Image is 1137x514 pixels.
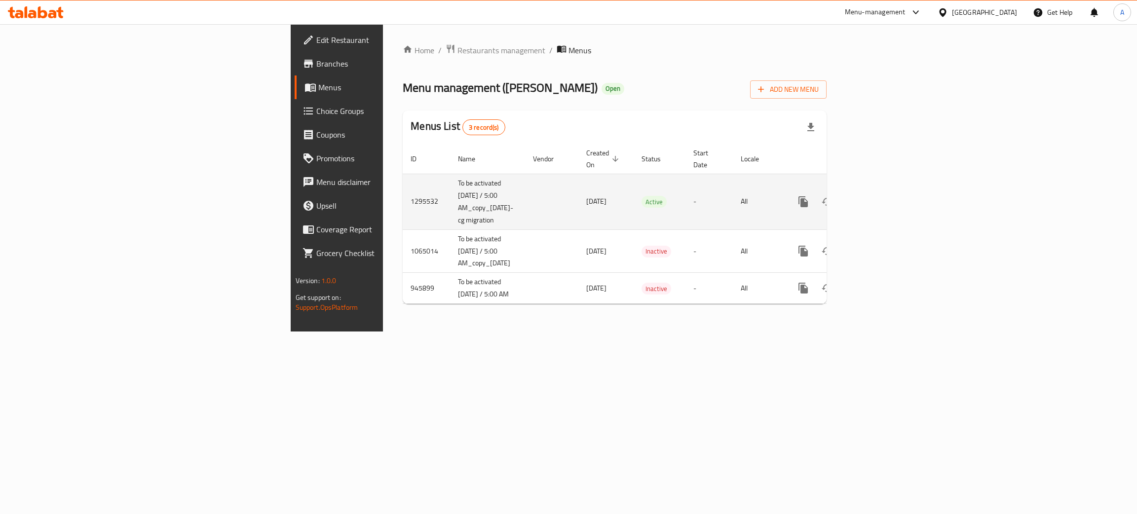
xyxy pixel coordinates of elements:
[741,153,772,165] span: Locale
[295,123,481,147] a: Coupons
[462,119,505,135] div: Total records count
[602,84,624,93] span: Open
[316,152,473,164] span: Promotions
[758,83,819,96] span: Add New Menu
[586,282,606,294] span: [DATE]
[586,147,622,171] span: Created On
[792,190,815,214] button: more
[295,218,481,241] a: Coverage Report
[586,195,606,208] span: [DATE]
[642,283,671,294] span: Inactive
[296,274,320,287] span: Version:
[845,6,906,18] div: Menu-management
[316,223,473,235] span: Coverage Report
[602,83,624,95] div: Open
[815,239,839,263] button: Change Status
[642,196,667,208] span: Active
[295,194,481,218] a: Upsell
[316,129,473,141] span: Coupons
[952,7,1017,18] div: [GEOGRAPHIC_DATA]
[450,273,525,304] td: To be activated [DATE] / 5:00 AM
[411,119,505,135] h2: Menus List
[815,276,839,300] button: Change Status
[295,52,481,75] a: Branches
[586,245,606,257] span: [DATE]
[685,229,733,273] td: -
[316,176,473,188] span: Menu disclaimer
[642,246,671,257] span: Inactive
[533,153,567,165] span: Vendor
[295,75,481,99] a: Menus
[316,34,473,46] span: Edit Restaurant
[685,174,733,229] td: -
[318,81,473,93] span: Menus
[792,276,815,300] button: more
[815,190,839,214] button: Change Status
[733,229,784,273] td: All
[733,174,784,229] td: All
[458,153,488,165] span: Name
[316,105,473,117] span: Choice Groups
[316,200,473,212] span: Upsell
[295,99,481,123] a: Choice Groups
[296,291,341,304] span: Get support on:
[295,241,481,265] a: Grocery Checklist
[411,153,429,165] span: ID
[295,28,481,52] a: Edit Restaurant
[642,246,671,257] div: Inactive
[792,239,815,263] button: more
[733,273,784,304] td: All
[316,247,473,259] span: Grocery Checklist
[463,123,505,132] span: 3 record(s)
[685,273,733,304] td: -
[549,44,553,56] li: /
[568,44,591,56] span: Menus
[321,274,337,287] span: 1.0.0
[457,44,545,56] span: Restaurants management
[799,115,823,139] div: Export file
[316,58,473,70] span: Branches
[403,44,827,57] nav: breadcrumb
[295,147,481,170] a: Promotions
[642,153,674,165] span: Status
[693,147,721,171] span: Start Date
[295,170,481,194] a: Menu disclaimer
[446,44,545,57] a: Restaurants management
[784,144,894,174] th: Actions
[296,301,358,314] a: Support.OpsPlatform
[450,229,525,273] td: To be activated [DATE] / 5:00 AM_copy_[DATE]
[450,174,525,229] td: To be activated [DATE] / 5:00 AM_copy_[DATE]-cg migration
[750,80,827,99] button: Add New Menu
[403,144,894,304] table: enhanced table
[1120,7,1124,18] span: A
[403,76,598,99] span: Menu management ( [PERSON_NAME] )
